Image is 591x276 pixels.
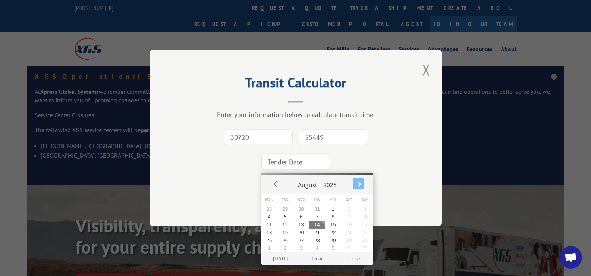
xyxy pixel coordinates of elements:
button: 22 [325,229,341,236]
button: 23 [341,229,357,236]
input: Dest. Zip [299,129,367,145]
h2: Transit Calculator [187,77,405,92]
input: Tender Date [261,154,330,170]
button: 18 [261,229,277,236]
button: 2025 [320,175,340,192]
button: 13 [293,221,309,229]
button: Close [336,252,372,265]
button: 21 [309,229,325,236]
button: 3 [293,244,309,252]
button: 26 [277,236,293,244]
button: 31 [309,205,325,213]
button: [DATE] [262,252,299,265]
span: Wed [293,194,309,205]
button: 16 [341,221,357,229]
button: 6 [293,213,309,221]
button: 30 [341,236,357,244]
button: 10 [357,213,373,221]
button: 9 [341,213,357,221]
button: 1 [261,244,277,252]
button: 31 [357,236,373,244]
button: 30 [293,205,309,213]
button: 6 [341,244,357,252]
button: 2 [341,205,357,213]
button: 14 [309,221,325,229]
a: Open chat [560,246,582,269]
button: 7 [357,244,373,252]
span: Sat [341,194,357,205]
button: 29 [277,205,293,213]
button: 24 [357,229,373,236]
button: 1 [325,205,341,213]
button: August [295,175,320,192]
button: 8 [325,213,341,221]
button: 29 [325,236,341,244]
span: Mon [261,194,277,205]
button: 5 [325,244,341,252]
button: 28 [261,205,277,213]
button: 3 [357,205,373,213]
button: 4 [309,244,325,252]
button: 20 [293,229,309,236]
input: Origin Zip [224,129,293,145]
span: Fri [325,194,341,205]
button: 28 [309,236,325,244]
button: Prev [270,178,282,189]
button: Close modal [420,59,433,80]
span: Tue [277,194,293,205]
button: 27 [293,236,309,244]
button: 2 [277,244,293,252]
button: 4 [261,213,277,221]
div: Enter your information below to calculate transit time. [187,110,405,119]
button: 11 [261,221,277,229]
button: Clear [299,252,336,265]
button: 15 [325,221,341,229]
button: Next [353,178,364,189]
span: Sun [357,194,373,205]
button: 25 [261,236,277,244]
button: 12 [277,221,293,229]
button: 5 [277,213,293,221]
button: 19 [277,229,293,236]
span: Thu [309,194,325,205]
button: 17 [357,221,373,229]
button: 7 [309,213,325,221]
